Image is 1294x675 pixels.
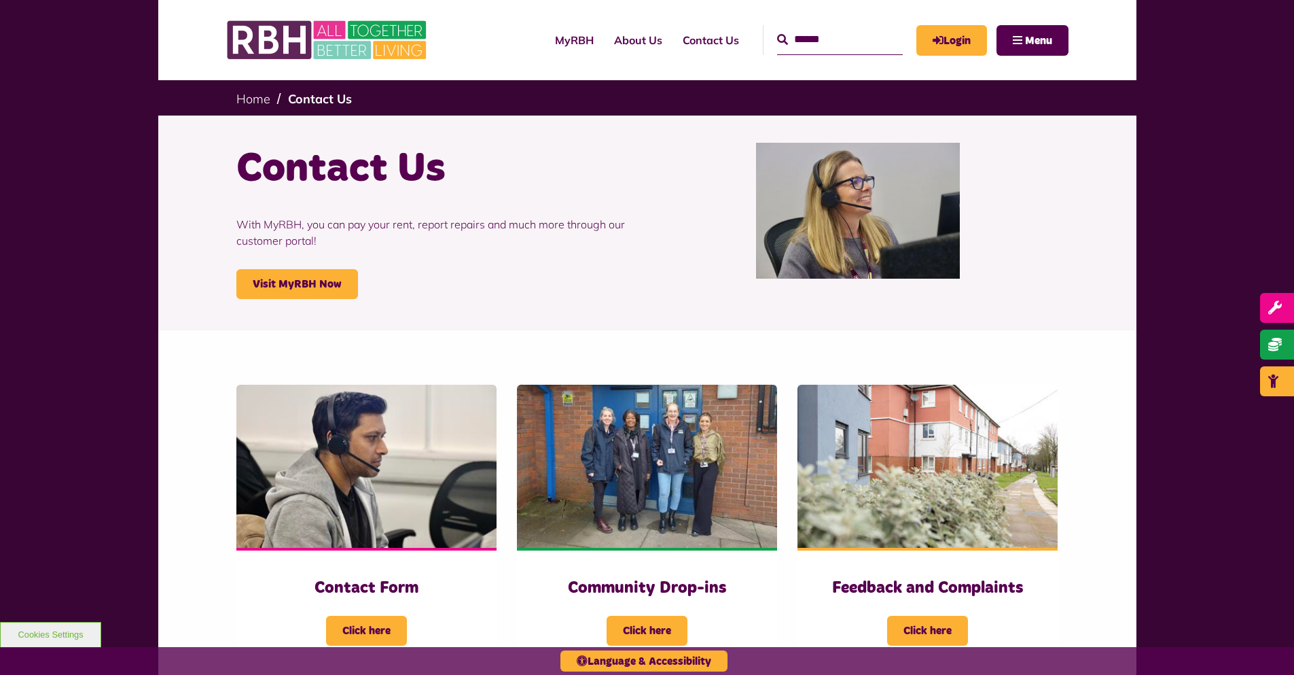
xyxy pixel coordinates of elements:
button: Navigation [996,25,1068,56]
span: Click here [887,616,968,646]
a: Contact Us [288,91,352,107]
span: Click here [326,616,407,646]
img: RBH [226,14,430,67]
img: Contact Centre February 2024 (4) [236,385,497,548]
iframe: Netcall Web Assistant for live chat [1233,614,1294,675]
h3: Community Drop-ins [544,578,750,599]
img: Heywood Drop In 2024 [517,385,777,548]
span: Menu [1025,35,1052,46]
h3: Feedback and Complaints [825,578,1030,599]
a: Visit MyRBH Now [236,269,358,299]
a: Feedback and Complaints Click here [797,385,1058,673]
a: MyRBH [916,25,987,56]
span: Click here [607,616,687,646]
h3: Contact Form [264,578,469,599]
a: Contact Us [672,22,749,58]
a: About Us [604,22,672,58]
a: Contact Form Click here [236,385,497,673]
p: With MyRBH, you can pay your rent, report repairs and much more through our customer portal! [236,196,637,269]
h1: Contact Us [236,143,637,196]
a: Home [236,91,270,107]
img: Contact Centre February 2024 (1) [756,143,960,279]
img: SAZMEDIA RBH 22FEB24 97 [797,385,1058,548]
a: Community Drop-ins Click here [517,385,777,673]
button: Language & Accessibility [560,651,727,672]
a: MyRBH [545,22,604,58]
